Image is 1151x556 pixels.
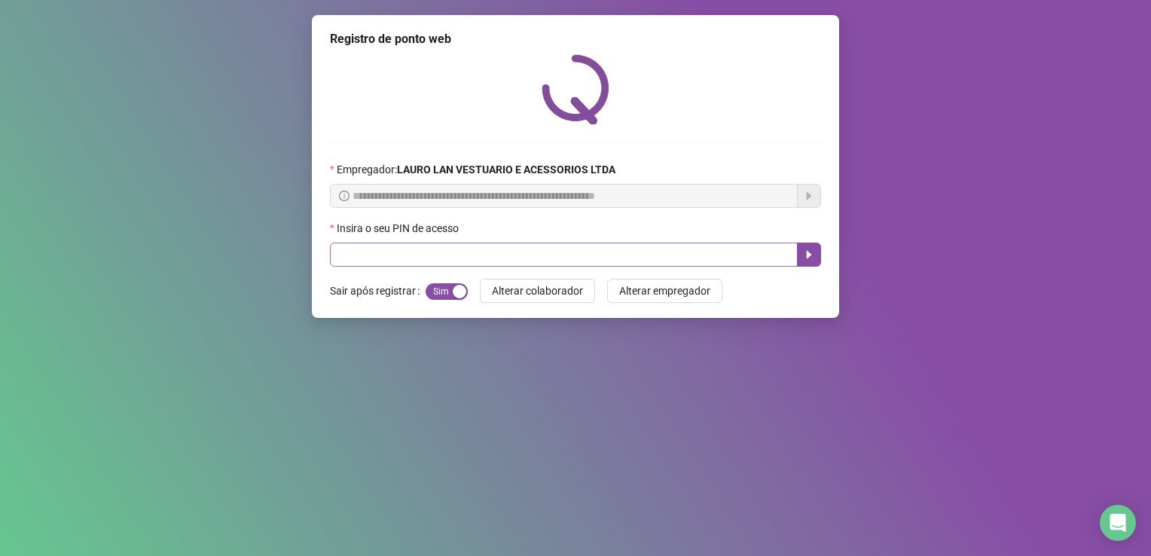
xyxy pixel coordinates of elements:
strong: LAURO LAN VESTUARIO E ACESSORIOS LTDA [397,163,615,176]
span: caret-right [803,249,815,261]
span: info-circle [339,191,350,201]
button: Alterar colaborador [480,279,595,303]
span: Alterar empregador [619,283,710,299]
img: QRPoint [542,54,609,124]
div: Registro de ponto web [330,30,821,48]
label: Insira o seu PIN de acesso [330,220,469,237]
span: Empregador : [337,161,615,178]
div: Open Intercom Messenger [1100,505,1136,541]
button: Alterar empregador [607,279,722,303]
span: Alterar colaborador [492,283,583,299]
label: Sair após registrar [330,279,426,303]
